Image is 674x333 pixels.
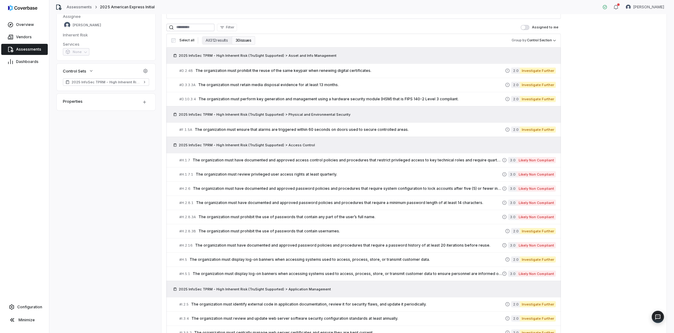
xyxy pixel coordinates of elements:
a: #D.2.4BThe organization must prohibit the reuse of the same keypair when renewing digital certifi... [179,64,556,78]
span: 2025 InfoSec TPRM - High Inherent Risk (TruSight Supported) > Access Control [179,143,315,148]
span: Investigate Further [520,315,556,322]
a: #H.5The organization must display log-on banners when accessing systems used to access, process, ... [179,253,556,267]
span: The organization must review and update web server software security configuration standards at l... [191,316,505,321]
span: 2025 InfoSec TPRM - High Inherent Risk (TruSight Supported) > Physical and Environmental Security [179,112,351,117]
dt: Services [63,41,149,47]
span: 2025 InfoSec TPRM - High Inherent Risk (TruSight Supported) > Asset and Info Management [179,53,337,58]
input: Select all [171,38,176,43]
span: 2.0 [511,82,520,88]
span: The organization must review privileged user access rights at least quarterly. [196,172,502,177]
span: Select all [179,38,194,43]
span: # H.2.8.3A [179,215,196,219]
span: The organization must retain media disposal evidence for at least 13 months. [198,82,505,87]
span: Control Sets [63,68,86,74]
span: The organization must prohibit the use of passwords that contain usernames. [198,229,505,234]
span: Likely Non Compliant [517,242,556,248]
a: #D.3.3.3AThe organization must retain media disposal evidence for at least 13 months.2.0Investiga... [179,78,556,92]
dt: Inherent Risk [63,32,149,38]
span: Minimize [18,318,35,323]
span: Assessments [16,47,41,52]
span: 3.0 [508,185,517,192]
span: 3.0 [508,171,517,177]
span: Investigate Further [520,127,556,133]
span: 2.0 [511,68,520,74]
span: Likely Non Compliant [517,157,556,163]
span: # H.2.8.1 [179,201,194,205]
span: The organization must prohibit the use of passwords that contain any part of the user’s full name. [198,214,502,219]
span: Investigate Further [520,228,556,234]
span: # H.2.6 [179,186,190,191]
a: Vendors [1,31,48,43]
span: Investigate Further [520,256,556,263]
a: Assessments [67,5,92,10]
span: 2.0 [511,301,520,307]
button: Minimize [2,314,47,326]
span: # F.1.5A [179,127,192,132]
button: All 312 results [202,36,231,45]
span: Investigate Further [520,82,556,88]
img: Bridget Seagraves avatar [64,22,70,28]
button: Control Sets [61,65,96,77]
span: 2.0 [511,96,520,102]
span: The organization must ensure that alarms are triggered within 60 seconds on doors used to secure ... [195,127,505,132]
span: 3.0 [508,200,517,206]
span: # I.3.4 [179,316,189,321]
a: #I.2.5The organization must identify external code in application documentation, review it for se... [179,298,556,311]
span: The organization must have documented and approved password policies and procedures that require ... [193,186,502,191]
span: Vendors [16,35,32,40]
a: #H.2.6The organization must have documented and approved password policies and procedures that re... [179,182,556,196]
span: 2025 InfoSec TPRM - High Inherent Risk (TruSight Supported) [71,80,141,85]
span: # H.5.1 [179,272,190,276]
span: Likely Non Compliant [517,185,556,192]
a: #H.1.7.1The organization must review privileged user access rights at least quarterly.3.0Likely N... [179,168,556,181]
a: #F.1.5AThe organization must ensure that alarms are triggered within 60 seconds on doors used to ... [179,123,556,137]
span: # D.3.3.3A [179,83,196,87]
a: Dashboards [1,56,48,67]
span: 2.0 [511,127,520,133]
span: 2.0 [511,228,520,234]
span: The organization must display log-on banners when accessing systems used to access, process, stor... [190,257,505,262]
button: 30 issues [232,36,255,45]
span: # H.5 [179,257,187,262]
span: The organization must identify external code in application documentation, review it for security... [191,302,505,307]
span: # D.2.4B [179,69,193,73]
button: Bridget Seagraves avatar[PERSON_NAME] [622,2,668,12]
span: # H.2.8.3B [179,229,196,234]
span: The organization must have documented and approved access control policies and procedures that re... [193,158,502,163]
span: Investigate Further [520,301,556,307]
span: The organization must display log-on banners when accessing systems used to access, process, stor... [193,271,502,276]
span: Investigate Further [520,68,556,74]
span: 2.0 [511,315,520,322]
span: The organization must perform key generation and management using a hardware security module (HSM... [198,97,505,102]
span: Investigate Further [520,96,556,102]
span: Likely Non Compliant [517,171,556,177]
a: #I.3.4The organization must review and update web server software security configuration standard... [179,312,556,326]
span: 2025 American Express Initial [100,5,155,10]
span: Likely Non Compliant [517,271,556,277]
a: Overview [1,19,48,30]
a: 2025 InfoSec TPRM - High Inherent Risk (TruSight Supported) [63,78,149,86]
span: 3.0 [508,214,517,220]
span: 3.0 [508,271,517,277]
a: #H.2.8.3AThe organization must prohibit the use of passwords that contain any part of the user’s ... [179,210,556,224]
span: 3.0 [508,242,517,248]
span: [PERSON_NAME] [633,5,664,10]
span: # D.10.3.4 [179,97,196,102]
span: # H.1.7.1 [179,172,193,177]
span: [PERSON_NAME] [73,23,101,27]
a: Assessments [1,44,48,55]
span: # H.1.7 [179,158,190,163]
span: Filter [226,25,234,30]
span: 3.0 [508,157,517,163]
a: #H.1.7The organization must have documented and approved access control policies and procedures t... [179,153,556,167]
a: #H.5.1The organization must display log-on banners when accessing systems used to access, process... [179,267,556,281]
label: Assigned to me [521,25,558,30]
span: 2.0 [511,256,520,263]
a: Configuration [2,302,47,313]
span: Dashboards [16,59,39,64]
span: Likely Non Compliant [517,200,556,206]
dt: Assignee [63,14,149,19]
a: #D.10.3.4The organization must perform key generation and management using a hardware security mo... [179,92,556,106]
a: #H.2.16The organization must have documented and approved password policies and procedures that r... [179,239,556,252]
button: Filter [217,24,237,31]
